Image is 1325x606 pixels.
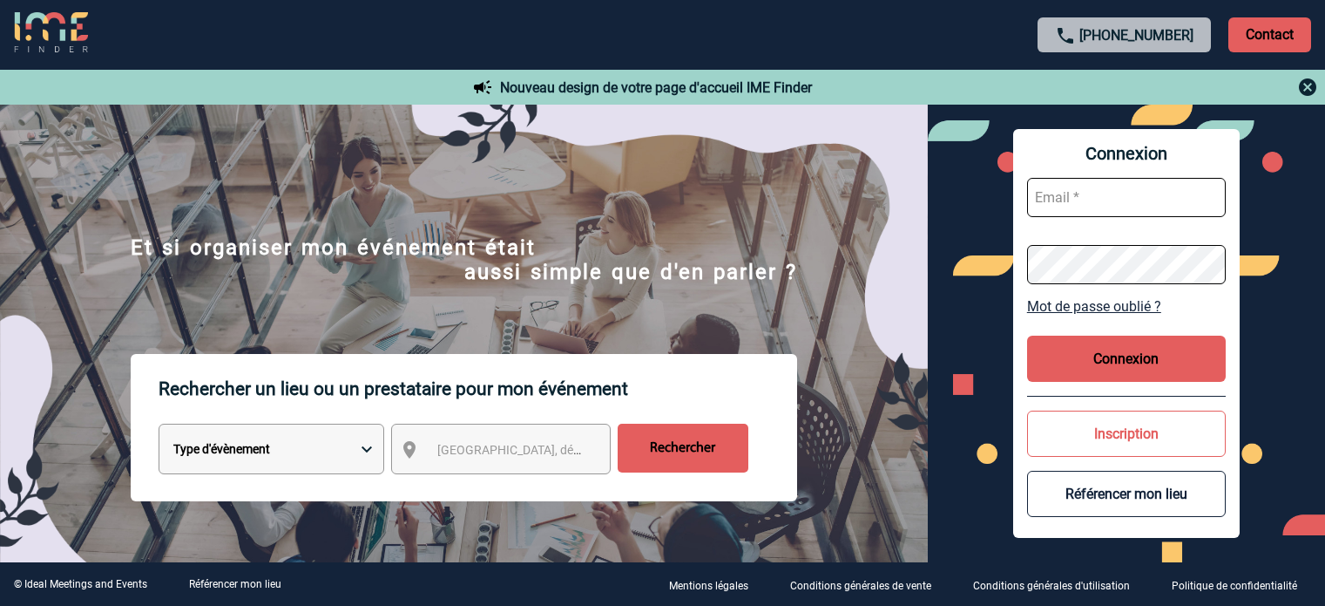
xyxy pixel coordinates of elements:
[1027,411,1226,457] button: Inscription
[618,424,748,473] input: Rechercher
[1172,580,1297,592] p: Politique de confidentialité
[1158,576,1325,593] a: Politique de confidentialité
[776,576,959,593] a: Conditions générales de vente
[669,580,748,592] p: Mentions légales
[1027,336,1226,382] button: Connexion
[1027,298,1226,315] a: Mot de passe oublié ?
[655,576,776,593] a: Mentions légales
[959,576,1158,593] a: Conditions générales d'utilisation
[189,578,281,590] a: Référencer mon lieu
[159,354,797,424] p: Rechercher un lieu ou un prestataire pour mon événement
[1027,471,1226,517] button: Référencer mon lieu
[14,578,147,590] div: © Ideal Meetings and Events
[437,443,679,457] span: [GEOGRAPHIC_DATA], département, région...
[1027,143,1226,164] span: Connexion
[1228,17,1311,52] p: Contact
[1079,27,1193,44] a: [PHONE_NUMBER]
[790,580,931,592] p: Conditions générales de vente
[1055,25,1076,46] img: call-24-px.png
[973,580,1130,592] p: Conditions générales d'utilisation
[1027,178,1226,217] input: Email *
